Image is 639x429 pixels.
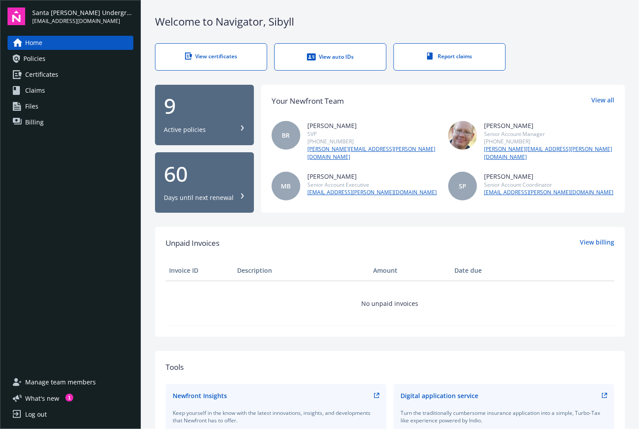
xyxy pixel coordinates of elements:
a: [EMAIL_ADDRESS][PERSON_NAME][DOMAIN_NAME] [484,188,613,196]
span: Home [25,36,42,50]
div: [PERSON_NAME] [484,121,614,130]
div: Keep yourself in the know with the latest innovations, insights, and developments that Newfront h... [173,409,379,424]
div: Newfront Insights [173,391,227,400]
div: [PHONE_NUMBER] [307,138,438,145]
span: Manage team members [25,375,96,389]
span: Claims [25,83,45,98]
div: Digital application service [401,391,478,400]
div: [PERSON_NAME] [307,121,438,130]
span: Unpaid Invoices [166,237,219,249]
div: Senior Account Executive [307,181,437,188]
div: Senior Account Manager [484,130,614,138]
div: Senior Account Coordinator [484,181,613,188]
span: Billing [25,115,44,129]
img: navigator-logo.svg [8,8,25,25]
a: Report claims [393,43,506,71]
div: Report claims [412,53,488,60]
div: Active policies [164,125,206,134]
a: [EMAIL_ADDRESS][PERSON_NAME][DOMAIN_NAME] [307,188,437,196]
button: Santa [PERSON_NAME] Underground Paving[EMAIL_ADDRESS][DOMAIN_NAME] [32,8,133,25]
div: Turn the traditionally cumbersome insurance application into a simple, Turbo-Tax like experience ... [401,409,607,424]
button: What's new1 [8,394,73,403]
div: [PHONE_NUMBER] [484,138,614,145]
div: Welcome to Navigator , Sibyll [155,14,625,29]
a: Manage team members [8,375,133,389]
span: Santa [PERSON_NAME] Underground Paving [32,8,133,17]
span: Certificates [25,68,58,82]
a: [PERSON_NAME][EMAIL_ADDRESS][PERSON_NAME][DOMAIN_NAME] [307,145,438,161]
span: BR [282,131,290,140]
a: View billing [580,237,614,249]
a: View all [591,95,614,107]
th: Invoice ID [166,260,234,281]
span: SP [459,181,466,191]
th: Date due [451,260,519,281]
div: Log out [25,407,47,421]
img: photo [448,121,477,150]
button: 9Active policies [155,85,254,145]
span: Policies [23,52,45,66]
div: SVP [307,130,438,138]
div: Your Newfront Team [272,95,344,107]
a: Claims [8,83,133,98]
div: 1 [65,394,73,402]
div: 60 [164,163,245,184]
span: [EMAIL_ADDRESS][DOMAIN_NAME] [32,17,133,25]
span: Files [25,99,38,113]
td: No unpaid invoices [166,281,614,326]
a: Policies [8,52,133,66]
button: 60Days until next renewal [155,152,254,213]
th: Description [234,260,370,281]
a: Files [8,99,133,113]
a: View auto IDs [274,43,386,71]
a: View certificates [155,43,267,71]
a: Home [8,36,133,50]
th: Amount [370,260,451,281]
a: [PERSON_NAME][EMAIL_ADDRESS][PERSON_NAME][DOMAIN_NAME] [484,145,614,161]
div: Tools [166,361,614,373]
div: Days until next renewal [164,193,234,202]
div: [PERSON_NAME] [484,172,613,181]
span: What ' s new [25,394,59,403]
a: Certificates [8,68,133,82]
span: MB [281,181,291,191]
div: [PERSON_NAME] [307,172,437,181]
div: 9 [164,95,245,117]
div: View certificates [173,53,249,60]
div: View auto IDs [292,53,368,61]
a: Billing [8,115,133,129]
